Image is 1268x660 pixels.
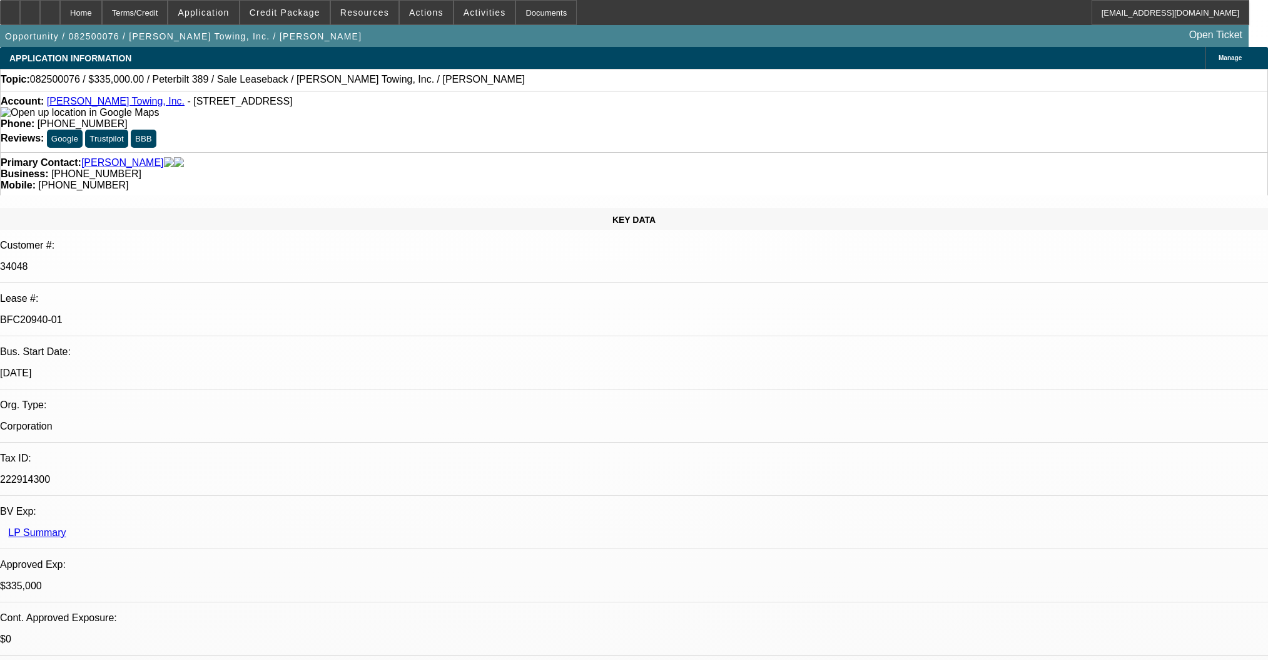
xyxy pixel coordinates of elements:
button: Resources [331,1,398,24]
span: Actions [409,8,444,18]
img: Open up location in Google Maps [1,107,159,118]
span: APPLICATION INFORMATION [9,53,131,63]
span: [PHONE_NUMBER] [38,118,128,129]
span: Opportunity / 082500076 / [PERSON_NAME] Towing, Inc. / [PERSON_NAME] [5,31,362,41]
span: Manage [1219,54,1242,61]
button: Actions [400,1,453,24]
a: [PERSON_NAME] Towing, Inc. [47,96,185,106]
span: [PHONE_NUMBER] [38,180,128,190]
button: Activities [454,1,515,24]
span: Application [178,8,229,18]
span: KEY DATA [612,215,656,225]
strong: Phone: [1,118,34,129]
img: facebook-icon.png [164,157,174,168]
button: Google [47,130,83,148]
a: Open Ticket [1184,24,1247,46]
button: BBB [131,130,156,148]
a: LP Summary [8,527,66,538]
span: Activities [464,8,506,18]
a: View Google Maps [1,107,159,118]
strong: Topic: [1,74,30,85]
span: Credit Package [250,8,320,18]
strong: Reviews: [1,133,44,143]
strong: Business: [1,168,48,179]
button: Trustpilot [85,130,128,148]
button: Credit Package [240,1,330,24]
strong: Mobile: [1,180,36,190]
strong: Primary Contact: [1,157,81,168]
span: Resources [340,8,389,18]
span: [PHONE_NUMBER] [51,168,141,179]
a: [PERSON_NAME] [81,157,164,168]
img: linkedin-icon.png [174,157,184,168]
span: 082500076 / $335,000.00 / Peterbilt 389 / Sale Leaseback / [PERSON_NAME] Towing, Inc. / [PERSON_N... [30,74,525,85]
span: - [STREET_ADDRESS] [187,96,292,106]
strong: Account: [1,96,44,106]
button: Application [168,1,238,24]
